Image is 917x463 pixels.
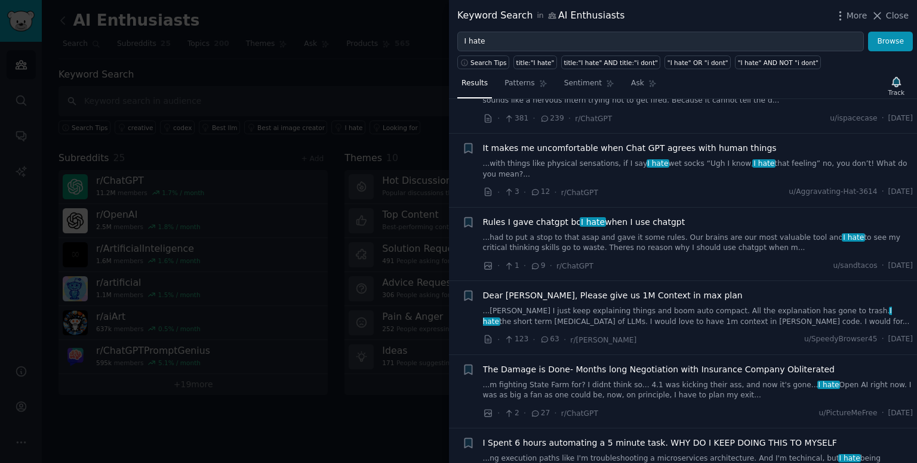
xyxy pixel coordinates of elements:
[483,363,835,376] a: The Damage is Done- Months long Negotiation with Insurance Company Obliterated
[497,112,500,125] span: ·
[738,58,818,67] div: "I hate" AND NOT "i dont"
[882,408,884,419] span: ·
[888,408,913,419] span: [DATE]
[830,113,877,124] span: u/ispacecase
[752,159,776,168] span: I hate
[483,380,913,401] a: ...m fighting State Farm for? I didnt think so... 4.1 was kicking their ass, and now it's gone......
[457,55,509,69] button: Search Tips
[631,78,644,89] span: Ask
[497,260,500,272] span: ·
[457,32,864,52] input: Try a keyword related to your business
[888,187,913,197] span: [DATE]
[568,112,571,125] span: ·
[457,8,624,23] div: Keyword Search AI Enthusiasts
[497,334,500,346] span: ·
[554,407,556,419] span: ·
[789,187,877,197] span: u/Aggravating-Hat-3614
[537,11,543,21] span: in
[483,307,892,326] span: I hate
[516,58,555,67] div: title:"I hate"
[550,260,552,272] span: ·
[871,10,909,22] button: Close
[461,78,488,89] span: Results
[627,74,661,98] a: Ask
[530,408,550,419] span: 27
[882,334,884,345] span: ·
[524,260,526,272] span: ·
[564,78,602,89] span: Sentiment
[819,408,878,419] span: u/PictureMeFree
[483,437,837,449] a: I Spent 6 hours automating a 5 minute task. WHY DO I KEEP DOING THIS TO MYSELF
[847,10,867,22] span: More
[530,187,550,197] span: 12
[561,55,660,69] a: title:"I hate" AND title:"i dont"
[483,159,913,180] a: ...with things like physical sensations, if I sayI hatewet socks “Ugh I know,I hatethat feeling” ...
[888,334,913,345] span: [DATE]
[735,55,821,69] a: "I hate" AND NOT "i dont"
[561,409,598,418] span: r/ChatGPT
[483,306,913,327] a: ...[PERSON_NAME] I just keep explaining things and boom auto compact. All the explanation has gon...
[504,261,519,271] span: 1
[580,217,606,227] span: I hate
[667,58,728,67] div: "I hate" OR "i dont"
[504,334,528,345] span: 123
[504,187,519,197] span: 3
[483,289,743,302] a: Dear [PERSON_NAME], Please give us 1M Context in max plan
[533,334,535,346] span: ·
[457,74,492,98] a: Results
[470,58,507,67] span: Search Tips
[500,74,551,98] a: Patterns
[564,58,657,67] div: title:"I hate" AND title:"i dont"
[817,381,841,389] span: I hate
[560,74,618,98] a: Sentiment
[834,10,867,22] button: More
[564,334,566,346] span: ·
[540,334,559,345] span: 63
[888,88,904,97] div: Track
[513,55,557,69] a: title:"I hate"
[540,113,564,124] span: 239
[497,407,500,419] span: ·
[524,407,526,419] span: ·
[884,73,909,98] button: Track
[483,233,913,254] a: ...had to put a stop to that asap and gave it some rules. Our brains are our most valuable tool a...
[570,336,636,344] span: r/[PERSON_NAME]
[483,216,685,229] a: Rules I gave chatgpt bcI hatewhen I use chatgpt
[647,159,670,168] span: I hate
[664,55,731,69] a: "I hate" OR "i dont"
[888,113,913,124] span: [DATE]
[556,262,593,270] span: r/ChatGPT
[888,261,913,271] span: [DATE]
[882,261,884,271] span: ·
[483,142,777,155] a: It makes me uncomfortable when Chat GPT agrees with human things
[838,454,861,462] span: I hate
[575,115,612,123] span: r/ChatGPT
[504,408,519,419] span: 2
[882,113,884,124] span: ·
[833,261,877,271] span: u/sandtacos
[524,186,526,199] span: ·
[804,334,878,345] span: u/SpeedyBrowser45
[483,216,685,229] span: Rules I gave chatgpt bc when I use chatgpt
[561,189,598,197] span: r/ChatGPT
[497,186,500,199] span: ·
[533,112,535,125] span: ·
[554,186,556,199] span: ·
[504,113,528,124] span: 381
[886,10,909,22] span: Close
[530,261,545,271] span: 9
[842,233,865,242] span: I hate
[868,32,913,52] button: Browse
[504,78,534,89] span: Patterns
[882,187,884,197] span: ·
